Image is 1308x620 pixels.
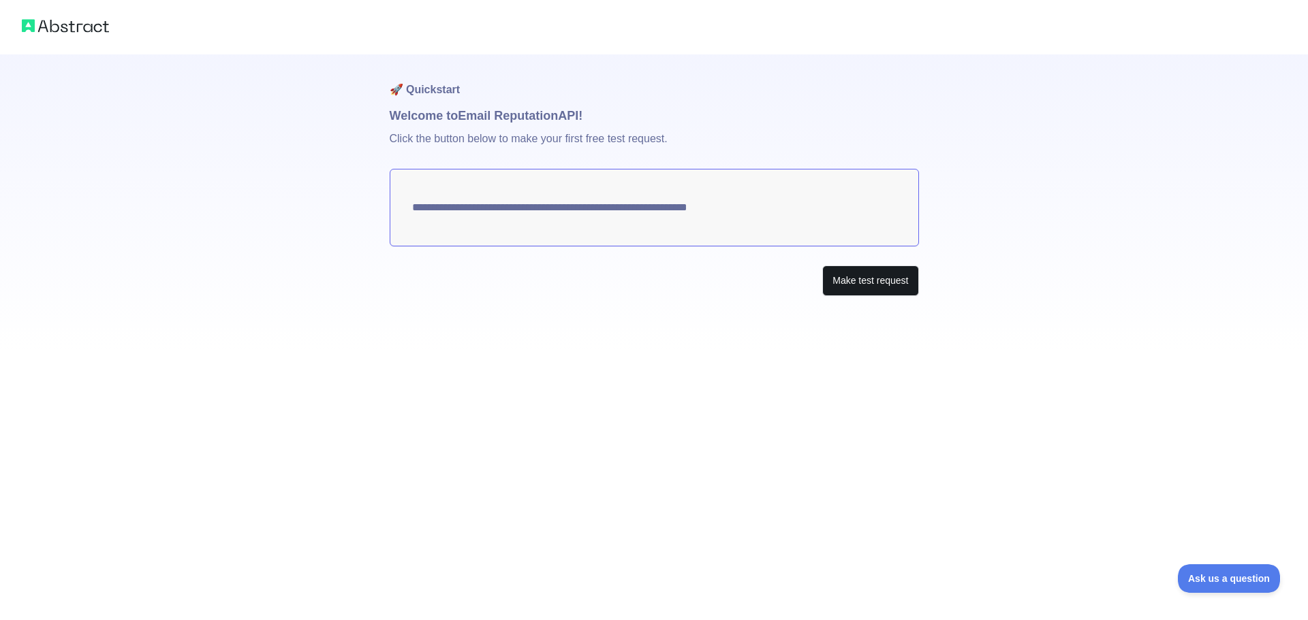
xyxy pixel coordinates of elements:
h1: 🚀 Quickstart [390,54,919,106]
p: Click the button below to make your first free test request. [390,125,919,169]
iframe: Toggle Customer Support [1178,564,1281,593]
button: Make test request [822,265,918,296]
img: Abstract logo [22,16,109,35]
h1: Welcome to Email Reputation API! [390,106,919,125]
